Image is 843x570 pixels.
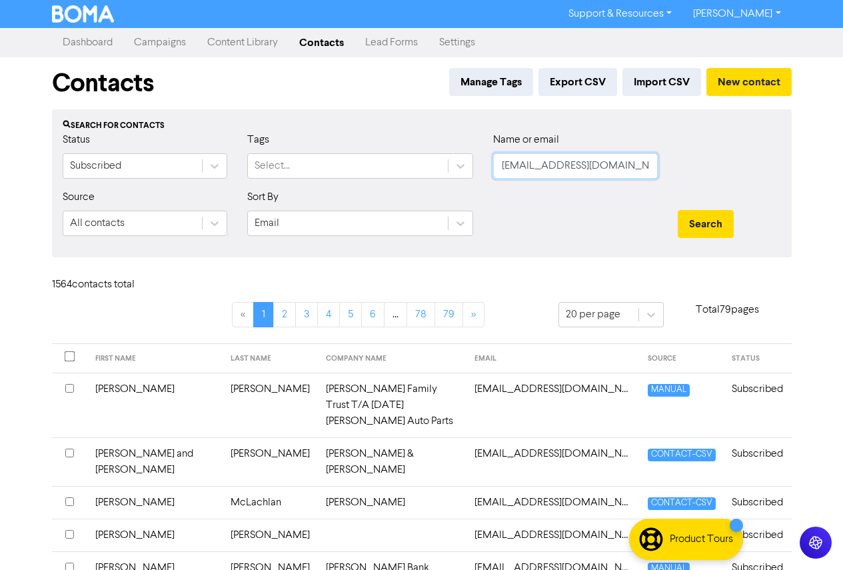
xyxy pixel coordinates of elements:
div: Subscribed [70,158,121,174]
td: [PERSON_NAME] [87,519,223,551]
a: Page 2 [273,302,296,327]
img: BOMA Logo [52,5,115,23]
a: Contacts [289,29,355,56]
a: Dashboard [52,29,123,56]
td: Subscribed [724,519,791,551]
a: Page 5 [339,302,362,327]
td: [PERSON_NAME] and [PERSON_NAME] [87,437,223,486]
span: MANUAL [648,384,690,397]
div: All contacts [70,215,125,231]
span: CONTACT-CSV [648,497,716,510]
a: Lead Forms [355,29,428,56]
a: Campaigns [123,29,197,56]
label: Source [63,189,95,205]
button: Manage Tags [449,68,533,96]
a: Content Library [197,29,289,56]
a: Support & Resources [558,3,682,25]
label: Tags [247,132,269,148]
button: Import CSV [622,68,701,96]
td: [PERSON_NAME] [318,486,466,519]
td: [PERSON_NAME] Family Trust T/A [DATE][PERSON_NAME] Auto Parts [318,373,466,437]
button: New contact [706,68,792,96]
label: Name or email [493,132,559,148]
th: SOURCE [640,344,724,373]
td: 6ft6consulting@gmail.com [466,519,640,551]
p: Total 79 pages [664,302,792,318]
div: Select... [255,158,290,174]
h1: Contacts [52,68,154,99]
div: Email [255,215,279,231]
td: [PERSON_NAME] [87,486,223,519]
div: Search for contacts [63,120,781,132]
h6: 1564 contact s total [52,279,159,291]
label: Status [63,132,90,148]
div: 20 per page [566,307,620,323]
td: [PERSON_NAME] [223,437,318,486]
td: Subscribed [724,486,791,519]
th: COMPANY NAME [318,344,466,373]
td: 672.mac@gmail.com [466,486,640,519]
td: [PERSON_NAME] & [PERSON_NAME] [318,437,466,486]
a: Page 6 [361,302,385,327]
td: Subscribed [724,437,791,486]
td: 1johnandrews1@gmail.com [466,437,640,486]
a: Settings [428,29,486,56]
td: [PERSON_NAME] [223,373,318,437]
a: Page 3 [295,302,318,327]
iframe: Chat Widget [776,506,843,570]
a: Page 79 [434,302,463,327]
td: Subscribed [724,373,791,437]
th: FIRST NAME [87,344,223,373]
label: Sort By [247,189,279,205]
a: Page 1 is your current page [253,302,274,327]
th: LAST NAME [223,344,318,373]
th: STATUS [724,344,791,373]
td: [PERSON_NAME] [87,373,223,437]
a: Page 78 [407,302,435,327]
td: McLachlan [223,486,318,519]
th: EMAIL [466,344,640,373]
a: [PERSON_NAME] [682,3,791,25]
td: [PERSON_NAME] [223,519,318,551]
button: Export CSV [538,68,617,96]
button: Search [678,210,734,238]
a: Page 4 [317,302,340,327]
td: 1997pfdc@gmail.com [466,373,640,437]
a: » [462,302,484,327]
span: CONTACT-CSV [648,449,716,461]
